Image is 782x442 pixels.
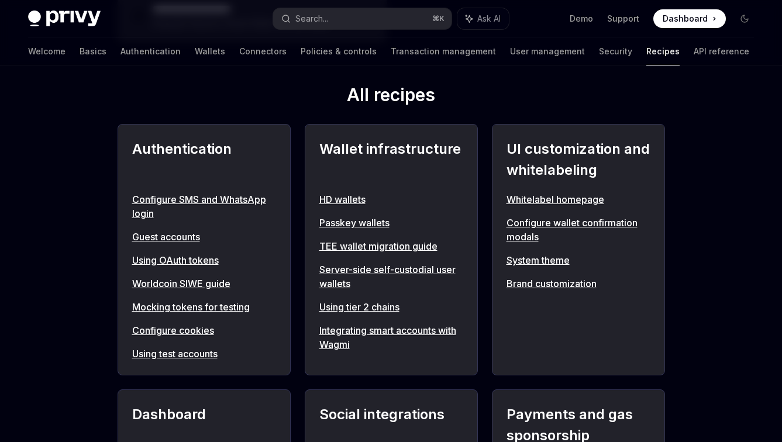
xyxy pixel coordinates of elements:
[239,37,287,65] a: Connectors
[653,9,726,28] a: Dashboard
[80,37,106,65] a: Basics
[391,37,496,65] a: Transaction management
[132,277,276,291] a: Worldcoin SIWE guide
[132,139,276,181] h2: Authentication
[599,37,632,65] a: Security
[735,9,754,28] button: Toggle dark mode
[663,13,708,25] span: Dashboard
[195,37,225,65] a: Wallets
[132,347,276,361] a: Using test accounts
[319,239,463,253] a: TEE wallet migration guide
[319,139,463,181] h2: Wallet infrastructure
[694,37,749,65] a: API reference
[132,323,276,337] a: Configure cookies
[28,11,101,27] img: dark logo
[457,8,509,29] button: Ask AI
[132,192,276,220] a: Configure SMS and WhatsApp login
[28,37,66,65] a: Welcome
[301,37,377,65] a: Policies & controls
[120,37,181,65] a: Authentication
[132,230,276,244] a: Guest accounts
[295,12,328,26] div: Search...
[646,37,680,65] a: Recipes
[507,139,650,181] h2: UI customization and whitelabeling
[319,300,463,314] a: Using tier 2 chains
[319,263,463,291] a: Server-side self-custodial user wallets
[510,37,585,65] a: User management
[319,323,463,351] a: Integrating smart accounts with Wagmi
[319,216,463,230] a: Passkey wallets
[570,13,593,25] a: Demo
[132,253,276,267] a: Using OAuth tokens
[273,8,452,29] button: Search...⌘K
[432,14,445,23] span: ⌘ K
[319,192,463,206] a: HD wallets
[132,300,276,314] a: Mocking tokens for testing
[507,192,650,206] a: Whitelabel homepage
[507,277,650,291] a: Brand customization
[507,216,650,244] a: Configure wallet confirmation modals
[477,13,501,25] span: Ask AI
[118,84,665,110] h2: All recipes
[607,13,639,25] a: Support
[507,253,650,267] a: System theme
